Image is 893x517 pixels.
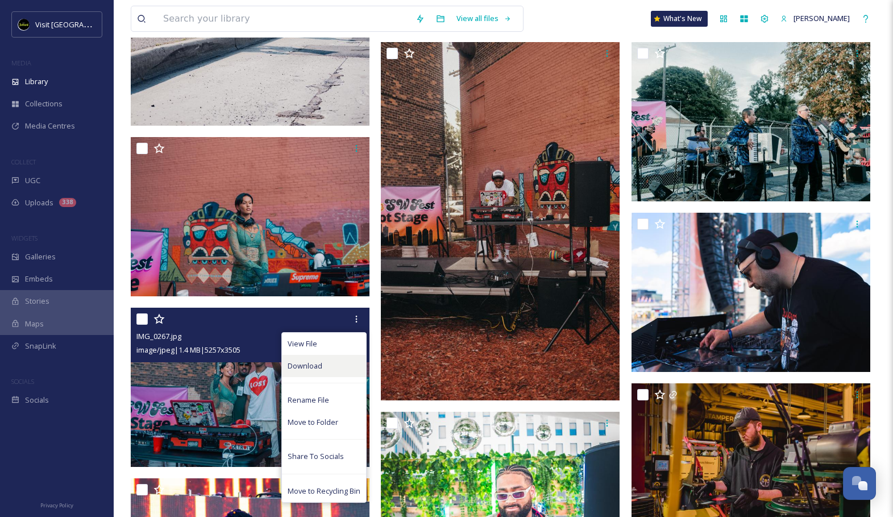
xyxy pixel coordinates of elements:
input: Search your library [157,6,410,31]
span: Embeds [25,274,53,284]
span: image/jpeg | 1.4 MB | 5257 x 3505 [136,345,240,355]
span: Share To Socials [288,451,344,462]
img: VISIT%20DETROIT%20LOGO%20-%20BLACK%20BACKGROUND.png [18,19,30,30]
img: IMG_0254.jpg [131,137,369,296]
span: Maps [25,319,44,329]
span: Uploads [25,197,53,208]
img: DSC07591.jpg [632,213,870,372]
span: Download [288,361,322,371]
img: IMG_0267.jpg [131,308,369,467]
img: IMG_0250.jpg [632,42,870,201]
img: IMG_0190.jpg [381,42,620,400]
span: [PERSON_NAME] [794,13,850,23]
span: IMG_0267.jpg [136,331,181,341]
span: WIDGETS [11,234,38,242]
span: Move to Recycling Bin [288,486,360,497]
span: Privacy Policy [40,502,73,509]
a: What's New [651,11,708,27]
span: Visit [GEOGRAPHIC_DATA] [35,19,123,30]
span: COLLECT [11,158,36,166]
span: Stories [25,296,49,307]
span: SOCIALS [11,377,34,386]
a: View all files [451,7,517,30]
span: MEDIA [11,59,31,67]
span: View File [288,338,317,349]
a: Privacy Policy [40,498,73,511]
span: Rename File [288,395,329,406]
a: [PERSON_NAME] [775,7,855,30]
span: UGC [25,175,40,186]
span: Collections [25,98,63,109]
span: Library [25,76,48,87]
span: Socials [25,395,49,406]
div: 338 [59,198,76,207]
button: Open Chat [843,467,876,500]
span: Media Centres [25,121,75,131]
span: Galleries [25,251,56,262]
span: Move to Folder [288,417,338,428]
span: SnapLink [25,341,56,351]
